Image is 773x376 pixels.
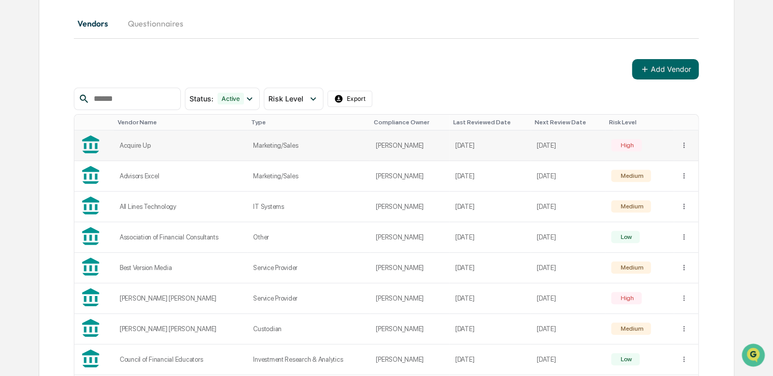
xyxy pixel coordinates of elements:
[120,264,241,272] div: Best Version Media
[531,161,605,192] td: [DATE]
[101,225,123,232] span: Pylon
[268,94,303,103] span: Risk Level
[70,176,130,195] a: 🗄️Attestations
[10,21,185,37] p: How can we help?
[46,77,167,88] div: Start new chat
[6,176,70,195] a: 🖐️Preclearance
[370,344,449,375] td: [PERSON_NAME]
[85,138,88,146] span: •
[10,77,29,96] img: 1746055101610-c473b297-6a78-478c-a979-82029cc54cd1
[449,344,531,375] td: [DATE]
[247,192,370,222] td: IT Systems
[120,233,241,241] div: Association of Financial Consultants
[251,119,366,126] div: Toggle SortBy
[531,192,605,222] td: [DATE]
[20,180,66,191] span: Preclearance
[370,222,449,253] td: [PERSON_NAME]
[120,325,241,333] div: [PERSON_NAME] [PERSON_NAME]
[619,294,634,302] div: High
[247,161,370,192] td: Marketing/Sales
[740,342,768,370] iframe: Open customer support
[10,181,18,190] div: 🖐️
[217,93,244,104] div: Active
[370,192,449,222] td: [PERSON_NAME]
[247,344,370,375] td: Investment Research & Analytics
[247,314,370,344] td: Custodian
[531,344,605,375] td: [DATE]
[6,196,68,214] a: 🔎Data Lookup
[327,91,372,107] button: Export
[120,356,241,363] div: Council of Financial Educators
[10,128,26,145] img: Sigrid Alegria
[531,283,605,314] td: [DATE]
[21,77,40,96] img: 8933085812038_c878075ebb4cc5468115_72.jpg
[535,119,601,126] div: Toggle SortBy
[449,130,531,161] td: [DATE]
[370,253,449,283] td: [PERSON_NAME]
[370,161,449,192] td: [PERSON_NAME]
[90,138,111,146] span: [DATE]
[682,119,694,126] div: Toggle SortBy
[370,130,449,161] td: [PERSON_NAME]
[370,314,449,344] td: [PERSON_NAME]
[619,233,632,240] div: Low
[32,138,82,146] span: [PERSON_NAME]
[531,253,605,283] td: [DATE]
[449,253,531,283] td: [DATE]
[46,88,144,96] div: We're offline, we'll be back soon
[449,192,531,222] td: [DATE]
[120,203,241,210] div: All Lines Technology
[84,180,126,191] span: Attestations
[247,130,370,161] td: Marketing/Sales
[531,130,605,161] td: [DATE]
[531,222,605,253] td: [DATE]
[619,142,634,149] div: High
[619,203,643,210] div: Medium
[531,314,605,344] td: [DATE]
[10,201,18,209] div: 🔎
[74,11,120,36] button: Vendors
[120,294,241,302] div: [PERSON_NAME] [PERSON_NAME]
[619,325,643,332] div: Medium
[619,264,643,271] div: Medium
[74,11,699,36] div: secondary tabs example
[118,119,243,126] div: Toggle SortBy
[173,80,185,93] button: Start new chat
[120,11,191,36] button: Questionnaires
[449,314,531,344] td: [DATE]
[189,94,213,103] span: Status :
[82,119,109,126] div: Toggle SortBy
[449,283,531,314] td: [DATE]
[247,253,370,283] td: Service Provider
[247,222,370,253] td: Other
[619,356,632,363] div: Low
[619,172,643,179] div: Medium
[453,119,527,126] div: Toggle SortBy
[74,181,82,190] div: 🗄️
[247,283,370,314] td: Service Provider
[120,172,241,180] div: Advisors Excel
[20,200,64,210] span: Data Lookup
[374,119,445,126] div: Toggle SortBy
[10,113,68,121] div: Past conversations
[158,111,185,123] button: See all
[370,283,449,314] td: [PERSON_NAME]
[120,142,241,149] div: Acquire Up
[449,222,531,253] td: [DATE]
[449,161,531,192] td: [DATE]
[609,119,670,126] div: Toggle SortBy
[632,59,699,79] button: Add Vendor
[72,224,123,232] a: Powered byPylon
